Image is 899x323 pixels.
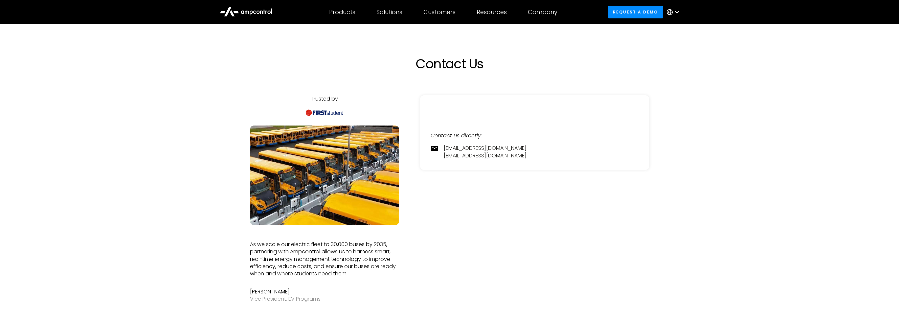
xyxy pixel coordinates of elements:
[305,56,594,72] h1: Contact Us
[528,9,557,16] div: Company
[329,9,355,16] div: Products
[376,9,402,16] div: Solutions
[477,9,507,16] div: Resources
[444,152,527,159] a: [EMAIL_ADDRESS][DOMAIN_NAME]
[608,6,663,18] a: Request a demo
[431,132,639,139] div: Contact us directly:
[423,9,456,16] div: Customers
[444,145,527,152] a: [EMAIL_ADDRESS][DOMAIN_NAME]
